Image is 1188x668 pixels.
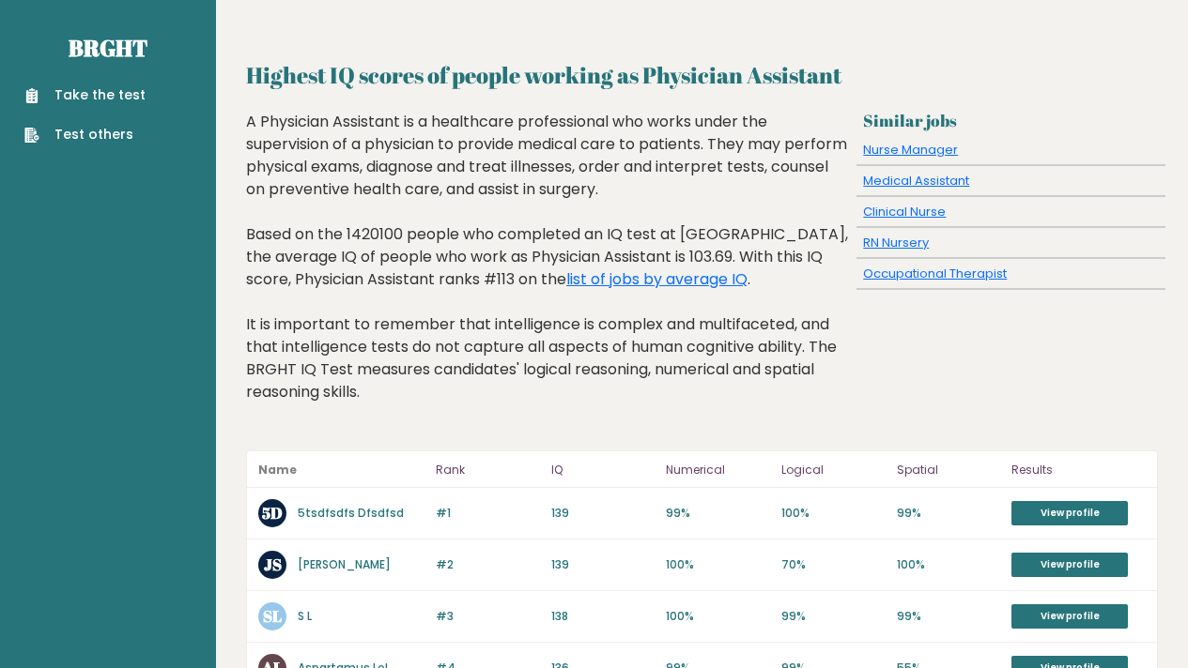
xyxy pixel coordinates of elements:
a: Brght [69,33,147,63]
p: Numerical [666,459,770,481]
p: Results [1011,459,1146,481]
a: Medical Assistant [863,172,969,190]
p: 100% [781,505,886,522]
p: 99% [666,505,770,522]
p: 99% [781,608,886,625]
a: Clinical Nurse [863,203,946,220]
a: Occupational Therapist [863,265,1007,282]
p: 99% [897,608,1001,625]
p: #2 [436,556,540,573]
a: View profile [1011,553,1128,577]
a: View profile [1011,501,1128,525]
a: S L [298,608,312,624]
a: Test others [24,125,146,144]
a: 5tsdfsdfs Dfsdfsd [298,505,404,521]
text: 5D [261,502,283,524]
h2: Highest IQ scores of people working as Physician Assistant [246,58,1158,92]
p: 139 [551,556,656,573]
a: Take the test [24,85,146,105]
a: Nurse Manager [863,141,958,159]
p: IQ [551,459,656,481]
a: [PERSON_NAME] [298,556,391,572]
p: 138 [551,608,656,625]
p: Rank [436,459,540,481]
p: 100% [897,556,1001,573]
p: 99% [897,505,1001,522]
p: Spatial [897,459,1001,481]
b: Name [258,462,297,478]
h3: Similar jobs [863,111,1158,130]
text: SL [263,605,282,627]
text: JS [264,554,282,575]
p: #1 [436,505,540,522]
p: 100% [666,608,770,625]
p: Logical [781,459,886,481]
p: #3 [436,608,540,625]
p: 100% [666,556,770,573]
a: View profile [1011,604,1128,629]
a: list of jobs by average IQ [566,268,748,290]
p: 139 [551,505,656,522]
a: RN Nursery [863,234,929,251]
div: A Physician Assistant is a healthcare professional who works under the supervision of a physician... [246,111,849,432]
p: 70% [781,556,886,573]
